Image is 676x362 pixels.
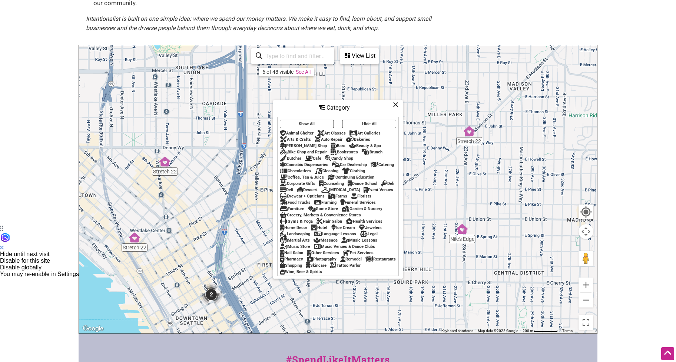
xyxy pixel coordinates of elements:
[579,205,593,219] button: Your Location
[478,329,518,333] span: Map data ©2025 Google
[340,257,362,262] div: Remodel
[328,175,374,180] div: Continuing Education
[317,131,346,136] div: Art Classes
[129,232,140,243] div: Stretch 22
[280,250,303,255] div: Nail Salon
[81,324,105,333] img: Google
[578,314,594,330] button: Toggle fullscreen view
[321,187,360,192] div: [MEDICAL_DATA]
[441,328,473,333] button: Keyboard shortcuts
[280,194,325,199] div: Eyewear + Opticians
[341,49,378,63] div: View List
[280,206,304,211] div: Furniture
[364,187,393,192] div: Event Venues
[280,244,310,249] div: Music Store
[280,181,315,186] div: Corporate Gifts
[280,269,322,274] div: Wine, Beer & Spirits
[351,194,371,199] div: Florists
[280,175,324,180] div: Coffee, Tea & Juice
[280,150,327,155] div: Bike Shop and Repair
[579,251,593,266] button: Drag Pegman onto the map to open Street View
[81,324,105,333] a: Open this area in Google Maps (opens a new window)
[305,156,321,161] div: Cafe
[251,48,334,64] div: Type to search and filter
[342,120,396,128] button: Hide All
[340,200,376,205] div: Funeral Services
[262,69,294,75] div: 6 of 48 visible
[520,328,560,333] button: Map Scale: 200 m per 62 pixels
[342,169,365,173] div: Clothing
[280,238,310,243] div: Martial Arts
[280,137,311,142] div: Arts & Crafts
[262,49,330,63] input: Type to find and filter...
[280,120,334,128] button: Show All
[314,244,375,249] div: Music Venues & Dance Clubs
[311,225,327,230] div: Hotel
[280,187,293,192] div: Deli
[579,224,593,239] button: Map camera controls
[280,213,361,217] div: Grocery, Markets & Convenience Stores
[273,100,403,279] div: Filter by category
[159,156,170,167] div: Stretch 22
[280,162,328,167] div: Cannabis Dispensaries
[274,101,402,115] div: Category
[280,257,303,262] div: Pharmacy
[296,69,311,75] a: See All
[314,238,338,243] div: Massage
[280,232,310,236] div: Landscaping
[315,137,342,142] div: Auto Repair
[317,219,342,224] div: Hair Salon
[359,225,382,230] div: Jewelers
[280,219,313,224] div: Gyms & Yoga
[331,150,358,155] div: Bookstores
[319,181,344,186] div: Counseling
[349,143,381,148] div: Beauty & Spa
[325,156,353,161] div: Candy Shop
[343,250,374,255] div: Pet Services
[308,206,338,211] div: Game Store
[280,169,311,173] div: Chocolatiers
[280,225,307,230] div: Home Decor
[371,162,394,167] div: Catering
[280,263,302,268] div: Shopping
[307,257,337,262] div: Photography
[365,257,396,262] div: Restaurants
[349,131,381,136] div: Art Galleries
[562,329,573,333] a: Terms (opens in new tab)
[342,206,382,211] div: Garden & Nursery
[346,219,382,224] div: Health Services
[297,187,318,192] div: Dessert
[523,329,533,333] span: 200 m
[280,143,327,148] div: [PERSON_NAME] Shop
[331,143,345,148] div: Bars
[328,194,347,199] div: Farms
[306,263,327,268] div: Skincare
[332,162,367,167] div: Car Dealership
[280,131,314,136] div: Animal Shelter
[86,15,431,32] em: Intentionalist is built on one simple idea: where we spend our money matters. We make it easy to ...
[330,263,361,268] div: Tattoo Parlor
[314,200,337,205] div: Framing
[315,169,338,173] div: Cleaning
[307,250,339,255] div: Other Services
[341,238,377,243] div: Music Lessons
[457,223,468,235] div: Nile's Edge
[200,283,222,306] div: 2
[360,232,378,236] div: Legal
[579,293,593,308] button: Zoom out
[314,232,356,236] div: Language Lessons
[661,347,674,360] div: Scroll Back to Top
[280,200,311,205] div: Food Trucks
[381,181,394,186] div: Deli
[346,137,370,142] div: Bakeries
[348,181,377,186] div: Dance School
[579,278,593,292] button: Zoom in
[340,48,379,64] div: See a list of the visible businesses
[464,126,475,137] div: Stretch 22
[280,156,301,161] div: Butcher
[331,225,355,230] div: Ice Cream
[362,150,382,155] div: Brunch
